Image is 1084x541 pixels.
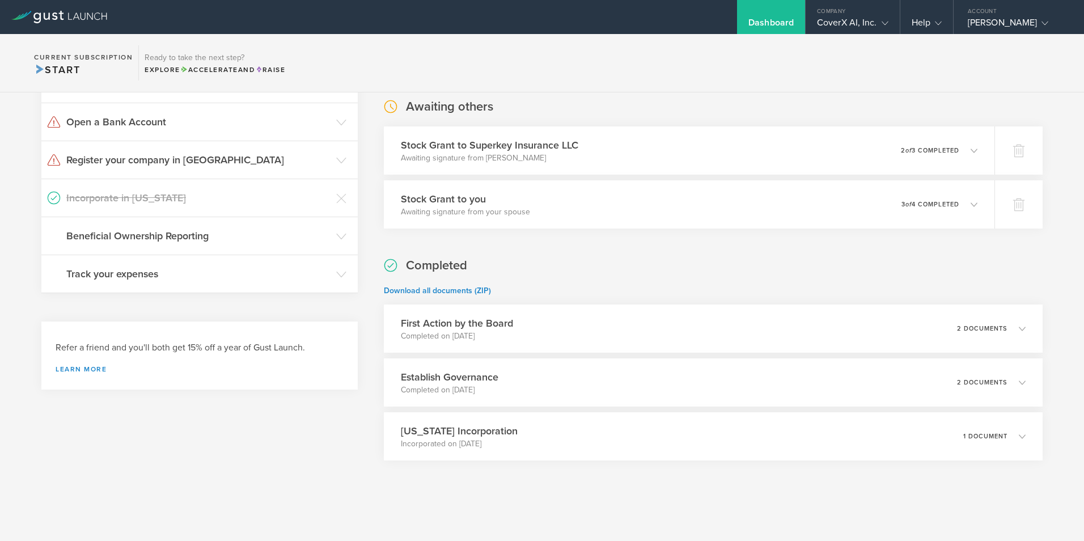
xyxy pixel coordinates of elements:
[180,66,238,74] span: Accelerate
[817,17,888,34] div: CoverX AI, Inc.
[957,326,1007,332] p: 2 documents
[963,433,1007,439] p: 1 document
[56,366,344,373] a: Learn more
[401,438,518,450] p: Incorporated on [DATE]
[255,66,285,74] span: Raise
[1027,487,1084,541] iframe: Chat Widget
[34,54,133,61] h2: Current Subscription
[145,65,285,75] div: Explore
[66,229,331,243] h3: Beneficial Ownership Reporting
[401,370,498,384] h3: Establish Governance
[401,331,513,342] p: Completed on [DATE]
[180,66,256,74] span: and
[912,17,942,34] div: Help
[401,153,578,164] p: Awaiting signature from [PERSON_NAME]
[957,379,1007,386] p: 2 documents
[145,54,285,62] h3: Ready to take the next step?
[384,286,491,295] a: Download all documents (ZIP)
[401,138,578,153] h3: Stock Grant to Superkey Insurance LLC
[406,257,467,274] h2: Completed
[401,192,530,206] h3: Stock Grant to you
[901,201,959,208] p: 3 4 completed
[968,17,1064,34] div: [PERSON_NAME]
[66,191,331,205] h3: Incorporate in [US_STATE]
[56,341,344,354] h3: Refer a friend and you'll both get 15% off a year of Gust Launch.
[905,201,912,208] em: of
[748,17,794,34] div: Dashboard
[138,45,291,81] div: Ready to take the next step?ExploreAccelerateandRaise
[406,99,493,115] h2: Awaiting others
[66,115,331,129] h3: Open a Bank Account
[401,424,518,438] h3: [US_STATE] Incorporation
[905,147,912,154] em: of
[901,147,959,154] p: 2 3 completed
[34,64,80,76] span: Start
[401,384,498,396] p: Completed on [DATE]
[66,267,331,281] h3: Track your expenses
[401,206,530,218] p: Awaiting signature from your spouse
[66,153,331,167] h3: Register your company in [GEOGRAPHIC_DATA]
[401,316,513,331] h3: First Action by the Board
